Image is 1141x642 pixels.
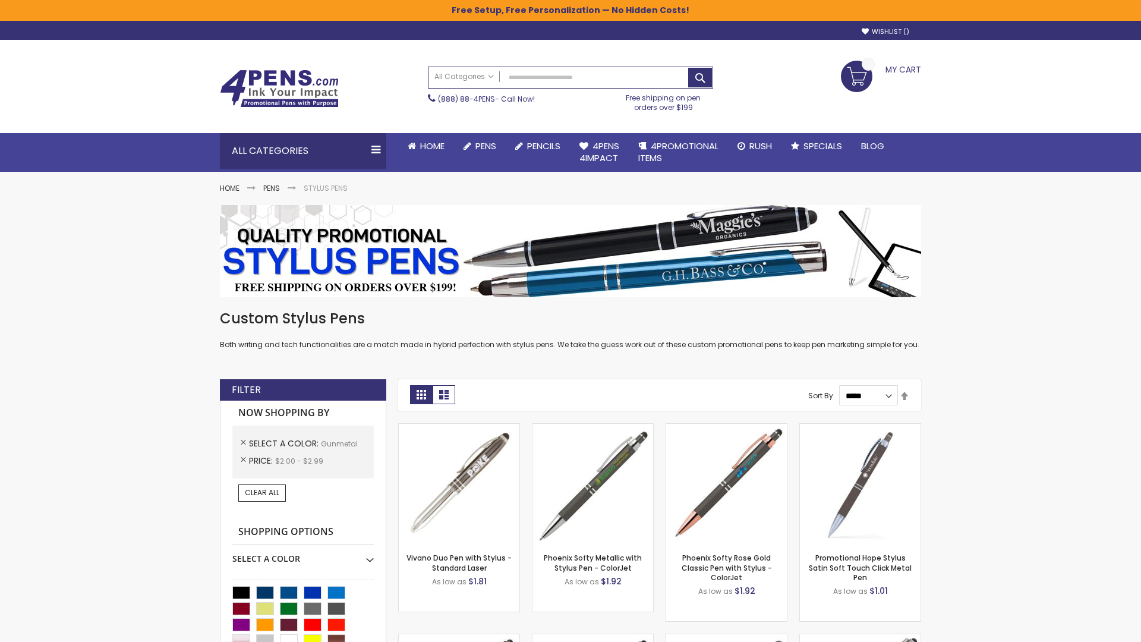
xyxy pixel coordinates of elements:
span: Select A Color [249,438,321,449]
a: Clear All [238,484,286,501]
span: $1.92 [601,575,622,587]
span: All Categories [434,72,494,81]
img: Stylus Pens [220,205,921,297]
strong: Shopping Options [232,520,374,545]
a: Pencils [506,133,570,159]
span: As low as [432,577,467,587]
span: Pens [475,140,496,152]
span: $1.92 [735,585,755,597]
span: Pencils [527,140,560,152]
span: Blog [861,140,884,152]
span: As low as [698,586,733,596]
a: Vivano Duo Pen with Stylus - Standard Laser-Gunmetal [399,423,519,433]
a: 4Pens4impact [570,133,629,172]
a: Phoenix Softy Rose Gold Classic Pen with Stylus - ColorJet [682,553,772,582]
strong: Stylus Pens [304,183,348,193]
div: All Categories [220,133,386,169]
a: Phoenix Softy Rose Gold Classic Pen with Stylus - ColorJet-Gunmetal [666,423,787,433]
div: Both writing and tech functionalities are a match made in hybrid perfection with stylus pens. We ... [220,309,921,350]
span: $1.01 [869,585,888,597]
label: Sort By [808,391,833,401]
span: Specials [803,140,842,152]
h1: Custom Stylus Pens [220,309,921,328]
span: $1.81 [468,575,487,587]
a: All Categories [428,67,500,87]
span: $2.00 - $2.99 [275,456,323,466]
a: Specials [781,133,852,159]
span: As low as [565,577,599,587]
span: As low as [833,586,868,596]
a: Rush [728,133,781,159]
div: Free shipping on pen orders over $199 [614,89,714,112]
a: Home [220,183,239,193]
strong: Filter [232,383,261,396]
a: Promotional Hope Stylus Satin Soft Touch Click Metal Pen-Gunmetal [800,423,921,433]
a: Home [398,133,454,159]
span: Clear All [245,487,279,498]
a: Pens [263,183,280,193]
span: Price [249,455,275,467]
strong: Now Shopping by [232,401,374,426]
a: Promotional Hope Stylus Satin Soft Touch Click Metal Pen [809,553,912,582]
span: 4PROMOTIONAL ITEMS [638,140,718,164]
img: Vivano Duo Pen with Stylus - Standard Laser-Gunmetal [399,424,519,545]
span: Home [420,140,445,152]
span: - Call Now! [438,94,535,104]
a: Wishlist [862,27,909,36]
img: 4Pens Custom Pens and Promotional Products [220,70,339,108]
span: 4Pens 4impact [579,140,619,164]
div: Select A Color [232,545,374,565]
a: Blog [852,133,894,159]
a: Pens [454,133,506,159]
img: Phoenix Softy Metallic with Stylus Pen - ColorJet-Gunmetal [532,424,653,545]
a: Vivano Duo Pen with Stylus - Standard Laser [406,553,512,572]
strong: Grid [410,385,433,404]
a: Phoenix Softy Metallic with Stylus Pen - ColorJet [544,553,642,572]
img: Promotional Hope Stylus Satin Soft Touch Click Metal Pen-Gunmetal [800,424,921,545]
img: Phoenix Softy Rose Gold Classic Pen with Stylus - ColorJet-Gunmetal [666,424,787,545]
a: (888) 88-4PENS [438,94,495,104]
span: Rush [749,140,772,152]
a: 4PROMOTIONALITEMS [629,133,728,172]
span: Gunmetal [321,439,358,449]
a: Phoenix Softy Metallic with Stylus Pen - ColorJet-Gunmetal [532,423,653,433]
